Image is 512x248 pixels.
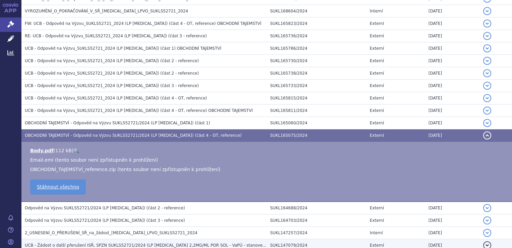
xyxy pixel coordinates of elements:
[267,67,367,80] td: SUKL165738/2024
[370,133,384,138] span: Externí
[30,147,505,154] li: ( )
[425,67,480,80] td: [DATE]
[30,167,220,172] span: OBCHODNÍ_TAJEMSTVÍ_reference.zip (tento soubor není zpřístupněn k prohlížení)
[370,96,384,100] span: Externí
[267,42,367,55] td: SUKL165786/2024
[370,83,384,88] span: Externí
[425,117,480,129] td: [DATE]
[370,206,384,210] span: Externí
[25,46,221,51] span: UCB - Odpověd na Výzvu_SUKLS52721_2024 (LP Fintepla) (část 1) OBCHODNÍ TAJEMSTVÍ
[370,218,384,223] span: Externí
[370,34,384,38] span: Externí
[483,82,491,90] button: detail
[25,243,284,248] span: UCB - Žádost o další přerušení ISŘ, SPZN SUKLS52721/2024 (LP Fintepla 2,2MG/ML POR SOL - VaPÚ - s...
[370,108,384,113] span: Externí
[425,92,480,105] td: [DATE]
[425,42,480,55] td: [DATE]
[267,129,367,142] td: SUKL165075/2024
[25,96,207,100] span: UCB - Odpověd na Výzvu_SUKLS52721_2024 (LP Fintepla) (část 4 - OT, reference)
[267,55,367,67] td: SUKL165730/2024
[425,202,480,214] td: [DATE]
[483,19,491,28] button: detail
[267,202,367,214] td: SUKL164688/2024
[25,133,242,138] span: OBCHODNÍ TAJEMSTVÍ - Odpověd na Výzvu SUKLS52721/2024 (LP Fintepla) (část 4 - OT, reference)
[25,58,199,63] span: UCB - Odpověd na Výzvu_SUKLS52721_2024 (LP Fintepla) (část 2 - reference)
[483,69,491,77] button: detail
[483,216,491,224] button: detail
[25,21,261,26] span: FW: UCB - Odpověd na Výzvu_SUKLS52721_2024 (LP Fintepla) (část 4 - OT, reference) OBCHODNÍ TAJEMSTVÍ
[370,46,384,51] span: Externí
[483,94,491,102] button: detail
[425,105,480,117] td: [DATE]
[425,227,480,239] td: [DATE]
[425,5,480,17] td: [DATE]
[25,121,210,125] span: OBCHODNÍ TAJEMSTVÍ - Odpověd na Výzvu SUKLS52721/2024 (LP Fintepla) (část 1)
[267,5,367,17] td: SUKL168604/2024
[55,148,72,153] span: 112 kB
[370,243,384,248] span: Externí
[370,121,384,125] span: Externí
[25,108,253,113] span: UCB - Odpověd na Výzvu_SUKLS52721_2024 (LP Fintepla) (část 4 - OT, reference) OBCHODNÍ TAJEMSTVÍ
[30,157,158,163] span: Email.eml (tento soubor není zpřístupněn k prohlížení)
[370,58,384,63] span: Externí
[425,17,480,30] td: [DATE]
[267,227,367,239] td: SUKL147257/2024
[25,9,188,13] span: VYROZUMĚNÍ_O_POKRAČOVÁNÍ_V_SŘ_FINTEPLA_LPVO_SUKLS52721_2024
[483,204,491,212] button: detail
[483,32,491,40] button: detail
[30,179,86,195] a: Stáhnout všechno
[370,9,383,13] span: Interní
[425,214,480,227] td: [DATE]
[267,214,367,227] td: SUKL164703/2024
[73,148,79,153] a: 🔍
[267,92,367,105] td: SUKL165815/2024
[483,107,491,115] button: detail
[25,206,185,210] span: Odpověd na Výzvu SUKLS52721/2024 (LP Fintepla) (část 2 - reference)
[370,231,383,235] span: Interní
[483,57,491,65] button: detail
[25,71,199,76] span: UCB - Odpověd na Výzvu_SUKLS52721_2024 (LP Fintepla) (část 2 - reference)
[370,21,384,26] span: Externí
[25,218,185,223] span: Odpověd na Výzvu SUKLS52721/2024 (LP Fintepla) (část 3 - reference)
[267,80,367,92] td: SUKL165733/2024
[425,80,480,92] td: [DATE]
[483,229,491,237] button: detail
[30,148,54,153] a: Body.pdf
[267,17,367,30] td: SUKL165823/2024
[483,119,491,127] button: detail
[25,34,207,38] span: RE: UCB - Odpověd na Výzvu_SUKLS52721_2024 (LP Fintepla) (část 3 - reference)
[425,55,480,67] td: [DATE]
[483,131,491,139] button: detail
[370,71,384,76] span: Externí
[483,44,491,52] button: detail
[267,30,367,42] td: SUKL165736/2024
[483,7,491,15] button: detail
[425,30,480,42] td: [DATE]
[25,231,197,235] span: 2_USNESENÍ_O_PŘERUŠENÍ_SŘ_na_žádost_FINTEPLA_LPVO_SUKLS52721_2024
[267,105,367,117] td: SUKL165811/2024
[425,129,480,142] td: [DATE]
[267,117,367,129] td: SUKL165060/2024
[25,83,199,88] span: UCB - Odpověd na Výzvu_SUKLS52721_2024 (LP Fintepla) (část 3 - reference)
